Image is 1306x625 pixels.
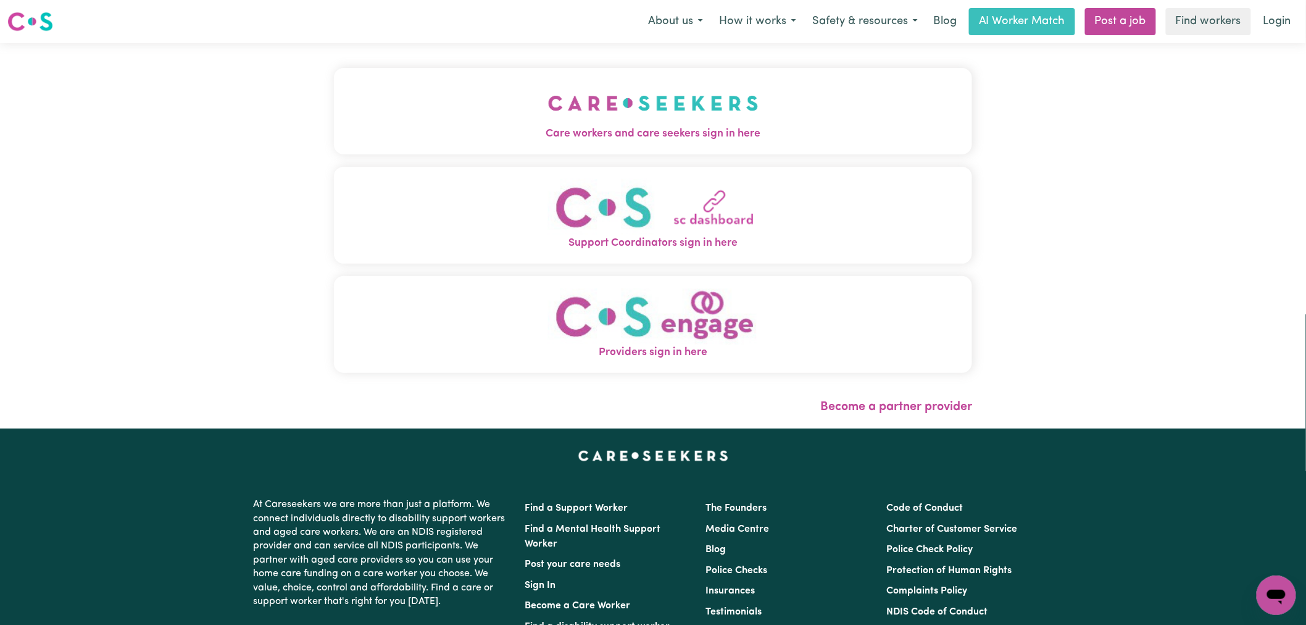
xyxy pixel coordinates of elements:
[804,9,926,35] button: Safety & resources
[1085,8,1156,35] a: Post a job
[705,586,755,596] a: Insurances
[334,345,972,361] span: Providers sign in here
[820,401,972,413] a: Become a partner provider
[969,8,1075,35] a: AI Worker Match
[525,524,660,549] a: Find a Mental Health Support Worker
[525,581,555,590] a: Sign In
[887,545,973,555] a: Police Check Policy
[926,8,964,35] a: Blog
[253,493,510,613] p: At Careseekers we are more than just a platform. We connect individuals directly to disability su...
[334,167,972,264] button: Support Coordinators sign in here
[334,235,972,251] span: Support Coordinators sign in here
[705,545,726,555] a: Blog
[887,524,1018,534] a: Charter of Customer Service
[887,566,1012,576] a: Protection of Human Rights
[887,503,963,513] a: Code of Conduct
[705,607,762,617] a: Testimonials
[711,9,804,35] button: How it works
[7,10,53,33] img: Careseekers logo
[525,503,628,513] a: Find a Support Worker
[705,524,769,534] a: Media Centre
[1257,576,1296,615] iframe: Button to launch messaging window
[334,276,972,373] button: Providers sign in here
[525,560,620,569] a: Post your care needs
[7,7,53,36] a: Careseekers logo
[887,586,968,596] a: Complaints Policy
[1256,8,1299,35] a: Login
[705,503,767,513] a: The Founders
[525,601,630,611] a: Become a Care Worker
[887,607,988,617] a: NDIS Code of Conduct
[334,126,972,142] span: Care workers and care seekers sign in here
[334,68,972,154] button: Care workers and care seekers sign in here
[640,9,711,35] button: About us
[578,451,728,461] a: Careseekers home page
[1166,8,1251,35] a: Find workers
[705,566,767,576] a: Police Checks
